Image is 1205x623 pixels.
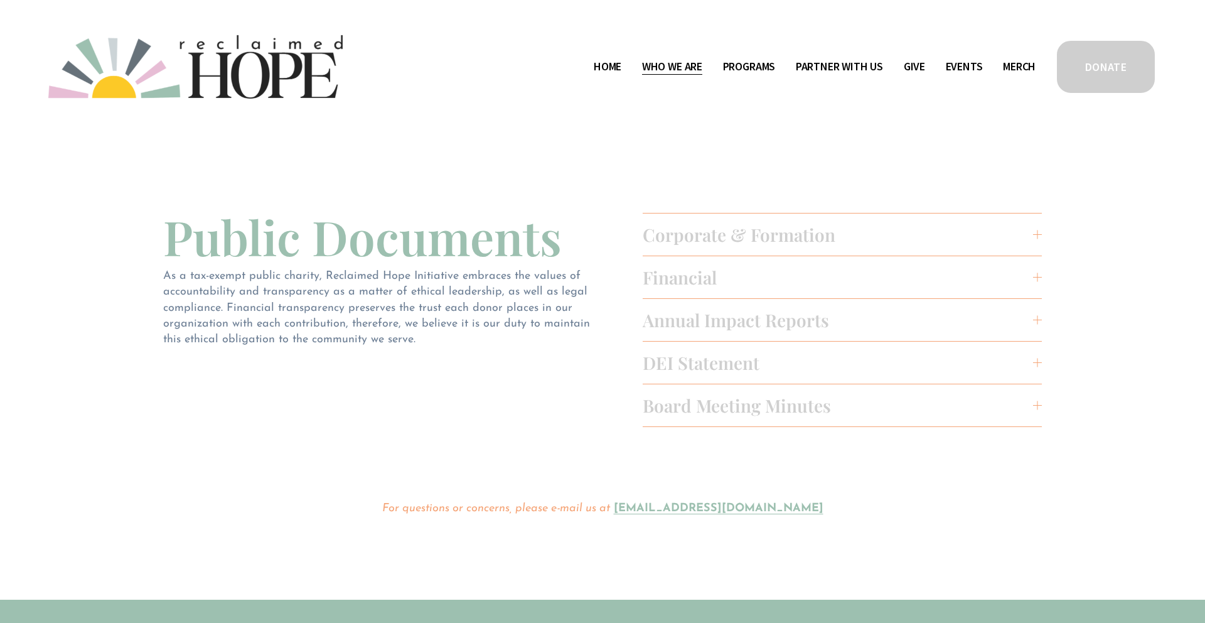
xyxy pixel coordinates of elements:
[1003,57,1036,77] a: Merch
[642,58,702,76] span: Who We Are
[594,57,621,77] a: Home
[643,299,1042,341] button: Annual Impact Reports
[946,57,983,77] a: Events
[614,503,823,514] a: [EMAIL_ADDRESS][DOMAIN_NAME]
[723,58,776,76] span: Programs
[642,57,702,77] a: folder dropdown
[163,205,562,268] span: Public Documents
[723,57,776,77] a: folder dropdown
[1055,39,1157,95] a: DONATE
[163,271,594,345] span: As a tax-exempt public charity, Reclaimed Hope Initiative embraces the values of accountability a...
[796,57,883,77] a: folder dropdown
[643,394,1033,417] span: Board Meeting Minutes
[643,256,1042,298] button: Financial
[48,35,343,99] img: Reclaimed Hope Initiative
[382,503,610,514] em: For questions or concerns, please e-mail us at
[643,266,1033,289] span: Financial
[796,58,883,76] span: Partner With Us
[643,214,1042,256] button: Corporate & Formation
[643,223,1033,246] span: Corporate & Formation
[643,342,1042,384] button: DEI Statement
[643,384,1042,426] button: Board Meeting Minutes
[643,308,1033,332] span: Annual Impact Reports
[904,57,925,77] a: Give
[643,351,1033,374] span: DEI Statement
